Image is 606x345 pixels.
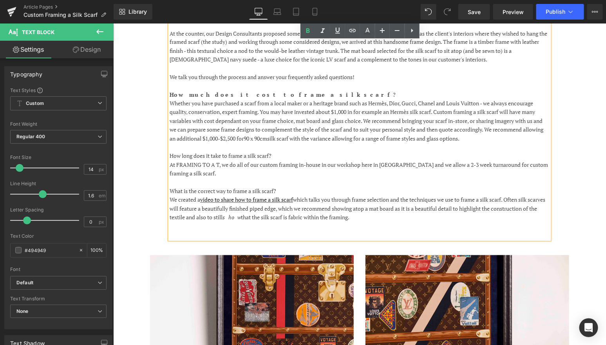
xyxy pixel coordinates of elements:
[56,172,436,199] p: We created a which talks you through frame selection and the techniques we use to frame a silk sc...
[87,173,180,180] a: video to share how to frame a silk scarf
[26,100,44,107] b: Custom
[10,181,107,186] div: Line Height
[109,190,128,198] i: show
[56,76,436,120] p: Whether you have purchased a scarf from a local maker or a heritage brand such as Hermès, Dior, G...
[10,155,107,160] div: Font Size
[421,4,436,20] button: Undo
[306,4,324,20] a: Mobile
[99,167,105,172] span: px
[154,112,346,119] span: silk scarf with the variance allowing for a range of frame styles and glass options.
[10,87,107,93] div: Text Styles
[56,6,436,41] p: At the counter, our Design Consultants proposed some frame designs to complement the artwork as w...
[99,219,105,224] span: px
[22,29,54,35] span: Text Block
[546,9,565,15] span: Publish
[56,50,436,58] p: We talk you through the process and answer your frequently asked questions!
[16,308,29,314] b: None
[468,8,481,16] span: Save
[249,4,268,20] a: Desktop
[10,67,42,78] div: Typography
[24,4,114,10] a: Article Pages
[587,4,603,20] button: More
[87,244,106,257] div: %
[493,4,533,20] a: Preview
[440,4,455,20] button: Redo
[56,129,158,136] span: How long does it take to frame a silk scarf?
[10,267,107,272] div: Font
[99,193,105,198] span: em
[10,296,107,302] div: Text Transform
[56,164,436,172] p: What is the correct way to frame a silk scarf?
[56,68,280,75] strong: How much does it cost to frame a silk scarf
[56,67,436,76] p: ?
[16,134,45,139] b: Regular 400
[268,4,287,20] a: Laptop
[58,41,115,58] a: Design
[10,121,107,127] div: Font Weight
[114,4,152,20] a: New Library
[10,207,107,213] div: Letter Spacing
[536,4,584,20] button: Publish
[10,233,107,239] div: Text Color
[287,4,306,20] a: Tablet
[128,8,147,15] span: Library
[503,8,524,16] span: Preview
[16,280,33,286] i: Default
[130,112,154,119] span: 90 x 90cm
[56,138,435,154] span: At FRAMING TO A T, we do all of our custom framing in-house in our workshop here in [GEOGRAPHIC_D...
[579,318,598,337] div: Open Intercom Messenger
[24,12,98,18] span: Custom Framing a Silk Scarf
[25,246,75,255] input: Color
